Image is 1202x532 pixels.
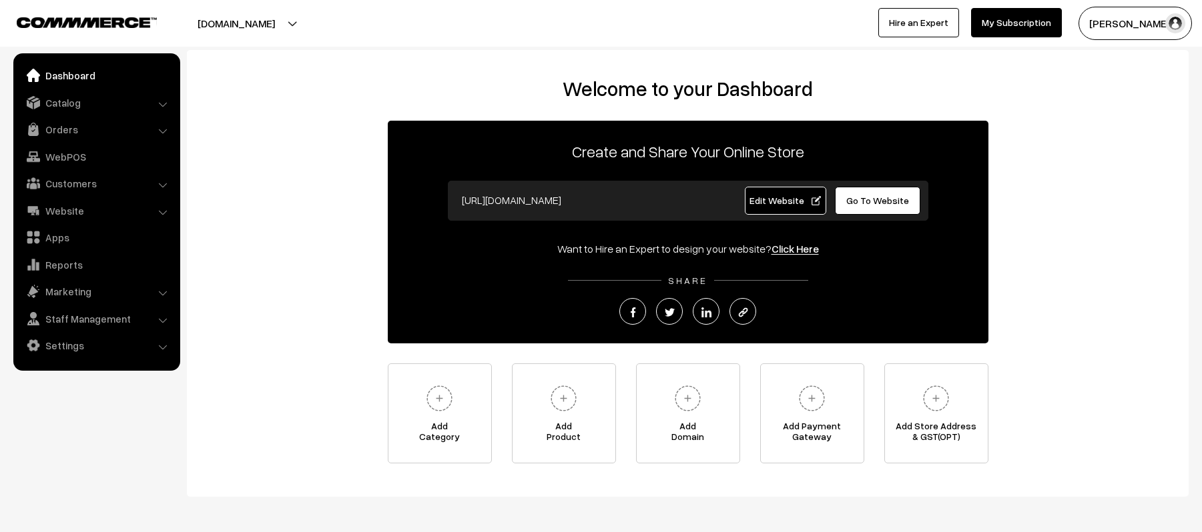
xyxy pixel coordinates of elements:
img: plus.svg [794,380,830,417]
img: user [1165,13,1185,33]
a: Hire an Expert [878,8,959,37]
a: Catalog [17,91,176,115]
a: AddProduct [512,363,616,463]
a: Reports [17,253,176,277]
a: Dashboard [17,63,176,87]
span: Go To Website [846,195,909,206]
img: COMMMERCE [17,17,157,27]
a: Go To Website [835,187,921,215]
button: [PERSON_NAME] [1079,7,1192,40]
a: Settings [17,333,176,357]
a: Apps [17,225,176,249]
a: COMMMERCE [17,13,133,29]
p: Create and Share Your Online Store [388,139,988,163]
a: Staff Management [17,307,176,331]
img: plus.svg [918,380,954,417]
span: SHARE [661,275,714,286]
img: plus.svg [545,380,582,417]
span: Add Store Address & GST(OPT) [885,421,988,447]
a: Add Store Address& GST(OPT) [884,363,988,463]
a: AddDomain [636,363,740,463]
span: Edit Website [749,195,821,206]
a: Customers [17,171,176,195]
img: plus.svg [421,380,458,417]
h2: Welcome to your Dashboard [200,77,1175,101]
span: Add Domain [637,421,739,447]
button: [DOMAIN_NAME] [151,7,322,40]
a: WebPOS [17,145,176,169]
a: Click Here [772,242,819,255]
span: Add Product [513,421,615,447]
span: Add Category [388,421,491,447]
a: My Subscription [971,8,1062,37]
a: AddCategory [388,363,492,463]
div: Want to Hire an Expert to design your website? [388,241,988,257]
a: Marketing [17,279,176,303]
a: Add PaymentGateway [760,363,864,463]
a: Edit Website [745,187,826,215]
a: Website [17,199,176,223]
a: Orders [17,117,176,141]
img: plus.svg [669,380,706,417]
span: Add Payment Gateway [761,421,864,447]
